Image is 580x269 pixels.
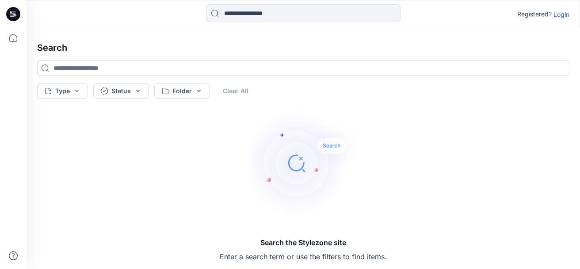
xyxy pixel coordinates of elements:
[220,251,387,262] p: Enter a search term or use the filters to find items.
[30,35,576,60] h4: Search
[220,237,387,248] h5: Search the Stylezone site
[553,10,569,19] p: Login
[250,110,356,216] img: Search the Stylezone site
[37,83,88,99] button: Type
[154,83,210,99] button: Folder
[517,9,552,19] p: Registered?
[93,83,149,99] button: Status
